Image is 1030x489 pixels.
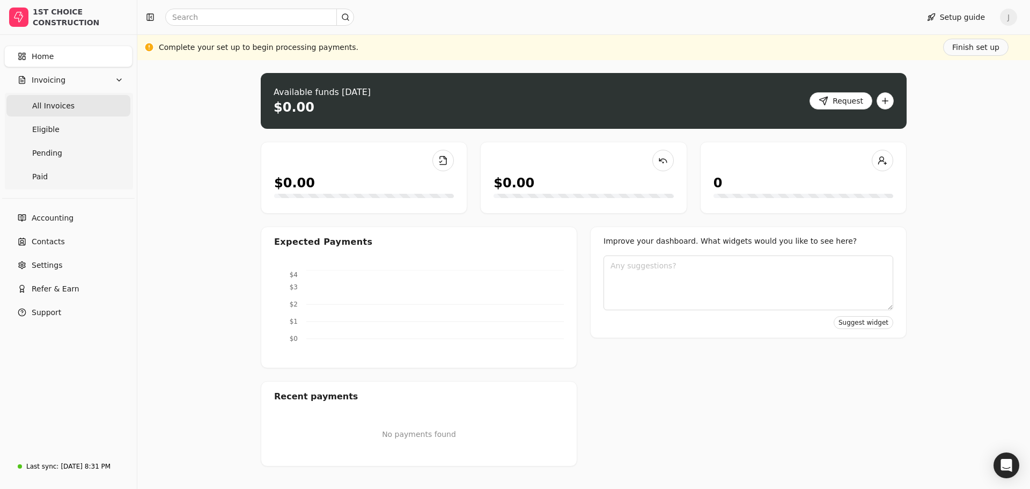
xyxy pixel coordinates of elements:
[290,271,298,279] tspan: $4
[943,39,1009,56] button: Finish set up
[834,316,893,329] button: Suggest widget
[810,92,872,110] button: Request
[159,42,358,53] div: Complete your set up to begin processing payments.
[261,382,577,412] div: Recent payments
[274,99,314,116] div: $0.00
[4,207,133,229] a: Accounting
[274,236,372,249] div: Expected Payments
[32,124,60,135] span: Eligible
[26,462,58,471] div: Last sync:
[4,69,133,91] button: Invoicing
[4,457,133,476] a: Last sync:[DATE] 8:31 PM
[33,6,128,28] div: 1ST CHOICE CONSTRUCTION
[32,148,62,159] span: Pending
[165,9,354,26] input: Search
[4,231,133,252] a: Contacts
[290,301,298,308] tspan: $2
[290,283,298,291] tspan: $3
[274,429,564,440] p: No payments found
[274,173,315,193] div: $0.00
[32,260,62,271] span: Settings
[4,278,133,300] button: Refer & Earn
[290,335,298,342] tspan: $0
[32,171,48,183] span: Paid
[32,236,65,247] span: Contacts
[61,462,111,471] div: [DATE] 8:31 PM
[494,173,534,193] div: $0.00
[6,142,130,164] a: Pending
[6,119,130,140] a: Eligible
[32,213,73,224] span: Accounting
[32,307,61,318] span: Support
[32,100,75,112] span: All Invoices
[4,46,133,67] a: Home
[6,166,130,187] a: Paid
[274,86,371,99] div: Available funds [DATE]
[994,452,1019,478] div: Open Intercom Messenger
[290,318,298,325] tspan: $1
[4,254,133,276] a: Settings
[32,283,79,295] span: Refer & Earn
[6,95,130,116] a: All Invoices
[713,173,723,193] div: 0
[4,302,133,323] button: Support
[32,51,54,62] span: Home
[1000,9,1017,26] button: J
[918,9,994,26] button: Setup guide
[604,236,893,247] div: Improve your dashboard. What widgets would you like to see here?
[32,75,65,86] span: Invoicing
